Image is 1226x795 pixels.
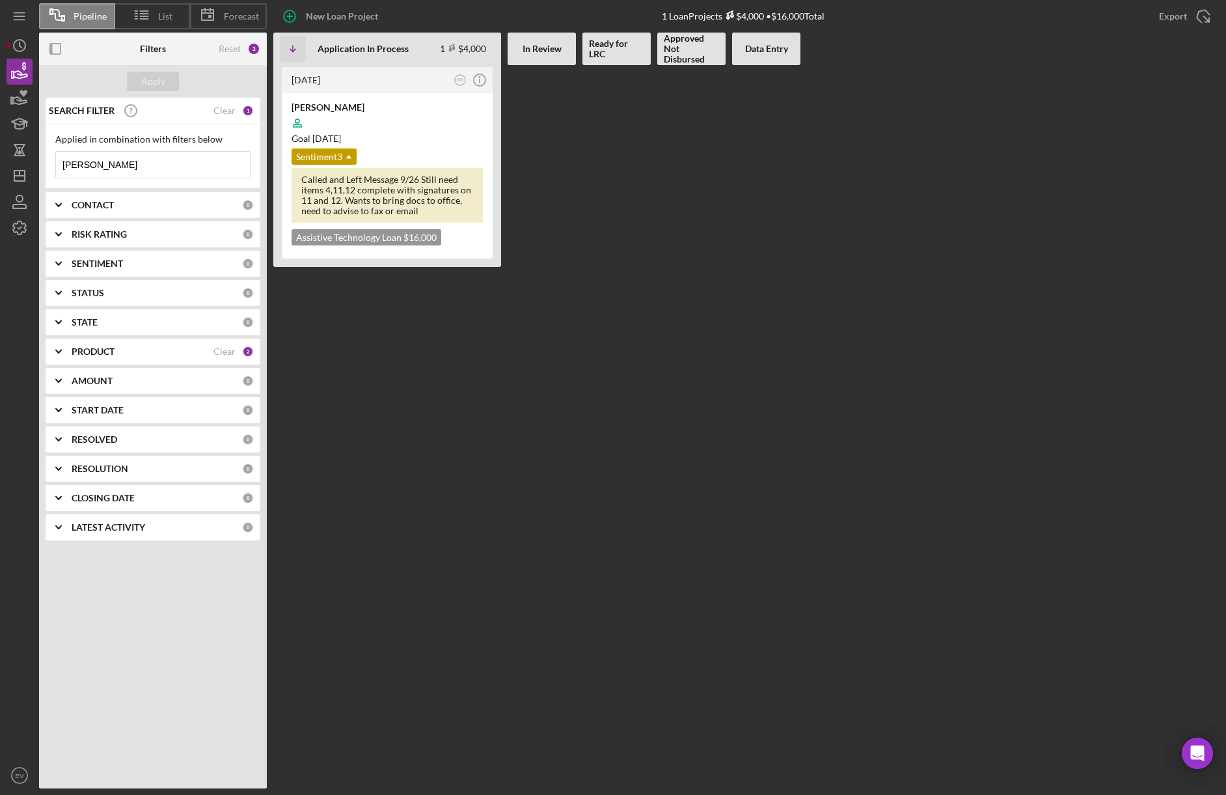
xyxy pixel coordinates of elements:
[318,44,409,54] b: Application In Process
[242,199,254,211] div: 0
[242,287,254,299] div: 0
[213,346,236,357] div: Clear
[589,38,644,59] b: Ready for LRC
[72,405,124,415] b: START DATE
[242,375,254,387] div: 0
[158,11,172,21] span: List
[224,11,259,21] span: Forecast
[72,522,145,533] b: LATEST ACTIVITY
[280,65,495,260] a: [DATE]NG[PERSON_NAME]Goal [DATE]Sentiment3Called and Left Message 9/26 Still need items 4,11,12 c...
[242,105,254,117] div: 1
[292,74,320,85] time: 2025-09-26 01:39
[72,288,104,298] b: STATUS
[7,762,33,788] button: EV
[49,105,115,116] b: SEARCH FILTER
[72,258,123,269] b: SENTIMENT
[523,44,562,54] b: In Review
[16,772,24,779] text: EV
[72,434,117,445] b: RESOLVED
[292,101,483,114] div: [PERSON_NAME]
[722,10,764,21] div: $4,000
[72,376,113,386] b: AMOUNT
[55,134,251,145] div: Applied in combination with filters below
[452,72,469,89] button: NG
[457,77,463,82] text: NG
[72,464,128,474] b: RESOLUTION
[72,317,98,328] b: STATE
[242,258,254,270] div: 0
[219,44,241,54] div: Reset
[72,229,127,240] b: RISK RATING
[292,168,483,223] div: Called and Left Message 9/26 Still need items 4,11,12 complete with signatures on 11 and 12. Want...
[242,229,254,240] div: 0
[745,44,788,54] b: Data Entry
[312,133,341,144] time: 10/25/2025
[292,229,441,245] div: Assistive Technology Loan
[1146,3,1219,29] button: Export
[292,133,341,144] span: Goal
[242,463,254,475] div: 0
[140,44,166,54] b: Filters
[1159,3,1187,29] div: Export
[242,522,254,533] div: 0
[72,346,115,357] b: PRODUCT
[242,346,254,357] div: 2
[242,404,254,416] div: 0
[242,316,254,328] div: 0
[403,232,437,243] span: $16,000
[247,42,260,55] div: 3
[1182,738,1213,769] div: Open Intercom Messenger
[72,493,135,503] b: CLOSING DATE
[662,10,824,21] div: 1 Loan Projects • $16,000 Total
[213,105,236,116] div: Clear
[664,33,719,64] b: Approved Not Disbursed
[306,3,378,29] div: New Loan Project
[292,148,357,165] div: Sentiment 3
[440,43,486,54] div: 1 $4,000
[242,434,254,445] div: 0
[141,72,165,91] div: Apply
[242,492,254,504] div: 0
[74,11,107,21] span: Pipeline
[127,72,179,91] button: Apply
[72,200,114,210] b: CONTACT
[273,3,391,29] button: New Loan Project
